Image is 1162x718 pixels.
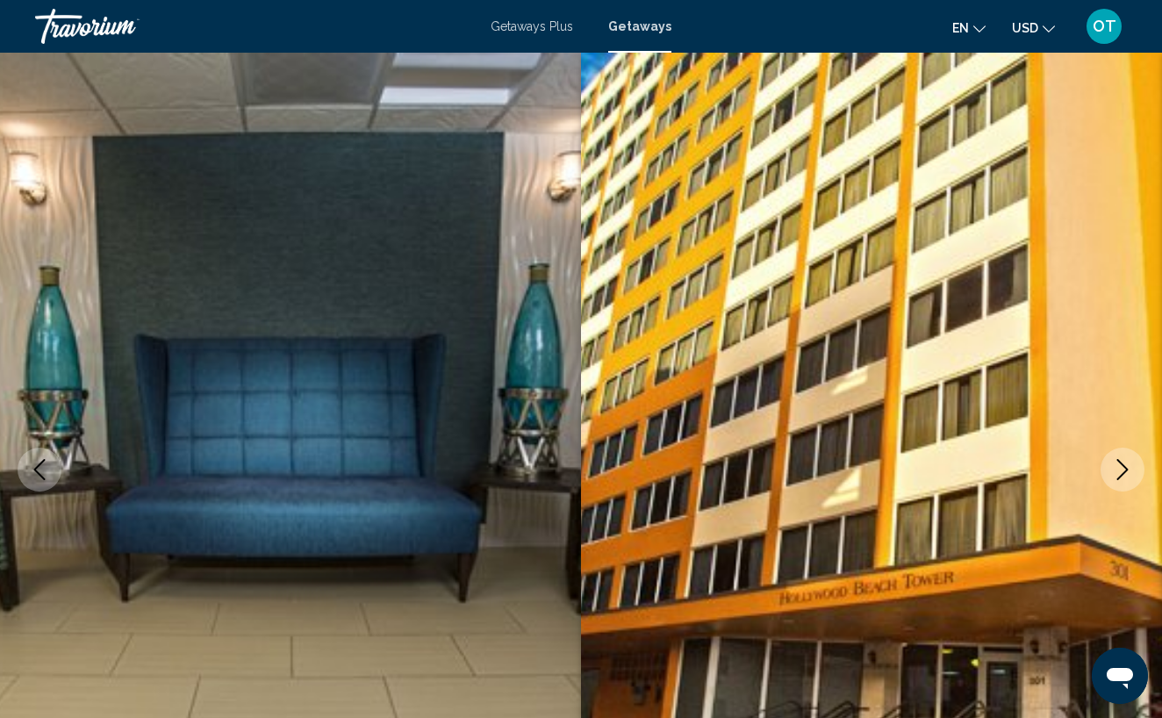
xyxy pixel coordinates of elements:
[18,448,61,492] button: Previous image
[1101,448,1144,492] button: Next image
[491,19,573,33] a: Getaways Plus
[35,9,473,44] a: Travorium
[1081,8,1127,45] button: User Menu
[1012,21,1038,35] span: USD
[952,15,986,40] button: Change language
[1093,18,1116,35] span: OT
[608,19,671,33] a: Getaways
[1092,648,1148,704] iframe: Кнопка запуска окна обмена сообщениями
[952,21,969,35] span: en
[1012,15,1055,40] button: Change currency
